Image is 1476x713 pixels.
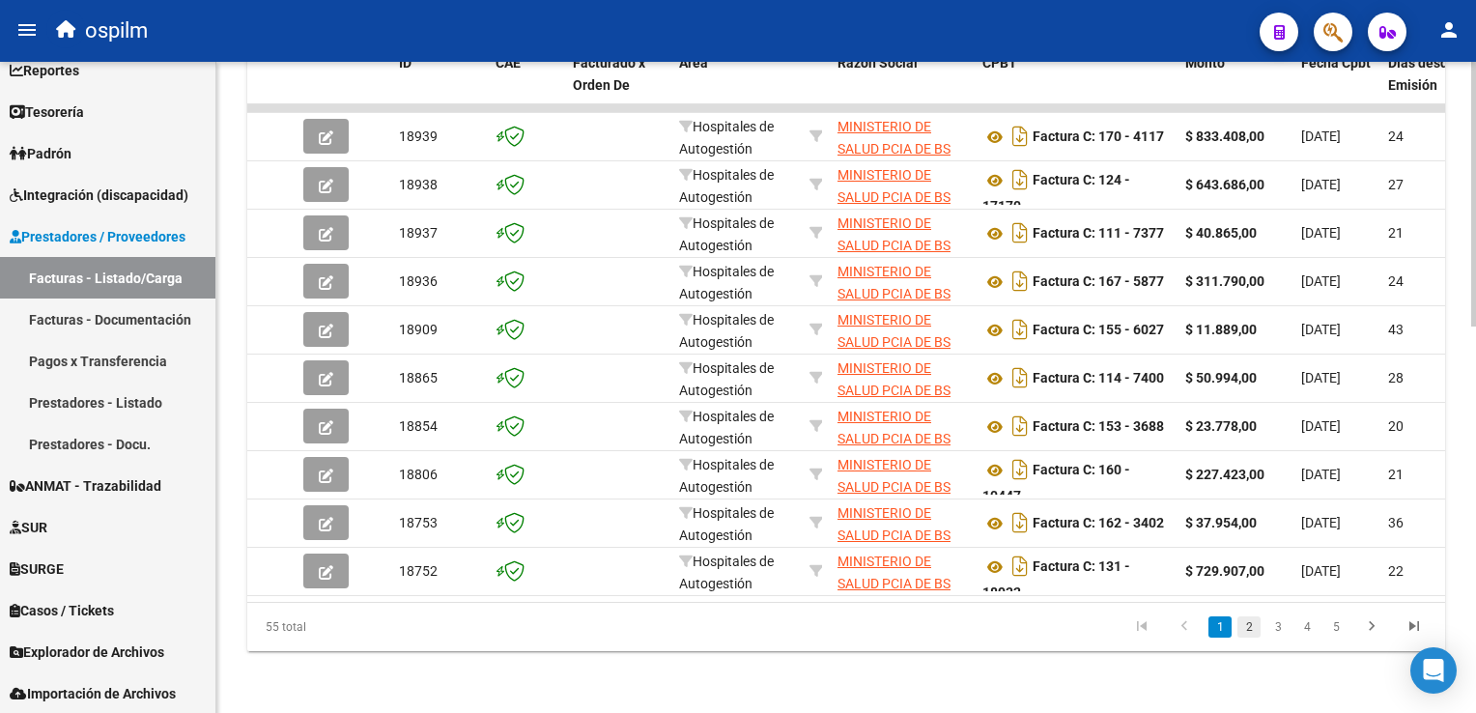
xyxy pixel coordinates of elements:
[1388,370,1404,385] span: 28
[1185,322,1257,337] strong: $ 11.889,00
[1033,516,1164,531] strong: Factura C: 162 - 3402
[679,457,774,495] span: Hospitales de Autogestión
[1033,419,1164,435] strong: Factura C: 153 - 3688
[399,418,438,434] span: 18854
[679,312,774,350] span: Hospitales de Autogestión
[1008,507,1033,538] i: Descargar documento
[10,642,164,663] span: Explorador de Archivos
[837,502,967,543] div: 30626983398
[1388,418,1404,434] span: 20
[1237,616,1261,638] a: 2
[1388,177,1404,192] span: 27
[399,55,412,71] span: ID
[1301,563,1341,579] span: [DATE]
[1396,616,1433,638] a: go to last page
[10,475,161,497] span: ANMAT - Trazabilidad
[10,226,185,247] span: Prestadores / Proveedores
[1008,411,1033,442] i: Descargar documento
[1388,225,1404,241] span: 21
[1388,273,1404,289] span: 24
[10,143,71,164] span: Padrón
[1008,164,1033,195] i: Descargar documento
[10,683,176,704] span: Importación de Archivos
[85,10,148,52] span: ospilm
[1185,418,1257,434] strong: $ 23.778,00
[573,55,645,93] span: Facturado x Orden De
[15,18,39,42] mat-icon: menu
[1263,611,1292,643] li: page 3
[1208,616,1232,638] a: 1
[1301,273,1341,289] span: [DATE]
[496,55,521,71] span: CAE
[1388,515,1404,530] span: 36
[679,264,774,301] span: Hospitales de Autogestión
[830,43,975,128] datatable-header-cell: Razón Social
[982,559,1130,601] strong: Factura C: 131 - 18932
[679,215,774,253] span: Hospitales de Autogestión
[1185,467,1264,482] strong: $ 227.423,00
[679,409,774,446] span: Hospitales de Autogestión
[671,43,802,128] datatable-header-cell: Area
[1033,129,1164,145] strong: Factura C: 170 - 4117
[837,360,951,420] span: MINISTERIO DE SALUD PCIA DE BS AS
[10,60,79,81] span: Reportes
[837,261,967,301] div: 30626983398
[10,600,114,621] span: Casos / Tickets
[1301,515,1341,530] span: [DATE]
[399,563,438,579] span: 18752
[1321,611,1350,643] li: page 5
[1388,128,1404,144] span: 24
[1353,616,1390,638] a: go to next page
[1293,43,1380,128] datatable-header-cell: Fecha Cpbt
[1380,43,1467,128] datatable-header-cell: Días desde Emisión
[982,173,1130,214] strong: Factura C: 124 - 17170
[1008,314,1033,345] i: Descargar documento
[837,409,951,469] span: MINISTERIO DE SALUD PCIA DE BS AS
[1437,18,1461,42] mat-icon: person
[1185,563,1264,579] strong: $ 729.907,00
[837,55,918,71] span: Razón Social
[1185,370,1257,385] strong: $ 50.994,00
[982,55,1017,71] span: CPBT
[837,213,967,253] div: 30626983398
[399,177,438,192] span: 18938
[1008,551,1033,582] i: Descargar documento
[679,554,774,591] span: Hospitales de Autogestión
[1033,226,1164,242] strong: Factura C: 111 - 7377
[1033,371,1164,386] strong: Factura C: 114 - 7400
[1008,121,1033,152] i: Descargar documento
[1123,616,1160,638] a: go to first page
[399,273,438,289] span: 18936
[1301,370,1341,385] span: [DATE]
[1166,616,1203,638] a: go to previous page
[565,43,671,128] datatable-header-cell: Facturado x Orden De
[1033,274,1164,290] strong: Factura C: 167 - 5877
[1206,611,1235,643] li: page 1
[1388,322,1404,337] span: 43
[837,457,951,517] span: MINISTERIO DE SALUD PCIA DE BS AS
[1301,418,1341,434] span: [DATE]
[391,43,488,128] datatable-header-cell: ID
[837,312,951,372] span: MINISTERIO DE SALUD PCIA DE BS AS
[1008,362,1033,393] i: Descargar documento
[1388,563,1404,579] span: 22
[1185,55,1225,71] span: Monto
[1295,616,1319,638] a: 4
[837,164,967,205] div: 30626983398
[1008,454,1033,485] i: Descargar documento
[1301,467,1341,482] span: [DATE]
[679,55,708,71] span: Area
[488,43,565,128] datatable-header-cell: CAE
[1301,177,1341,192] span: [DATE]
[399,322,438,337] span: 18909
[1301,322,1341,337] span: [DATE]
[1266,616,1290,638] a: 3
[399,515,438,530] span: 18753
[679,167,774,205] span: Hospitales de Autogestión
[679,119,774,157] span: Hospitales de Autogestión
[399,467,438,482] span: 18806
[837,309,967,350] div: 30626983398
[975,43,1178,128] datatable-header-cell: CPBT
[1185,273,1264,289] strong: $ 311.790,00
[1301,55,1371,71] span: Fecha Cpbt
